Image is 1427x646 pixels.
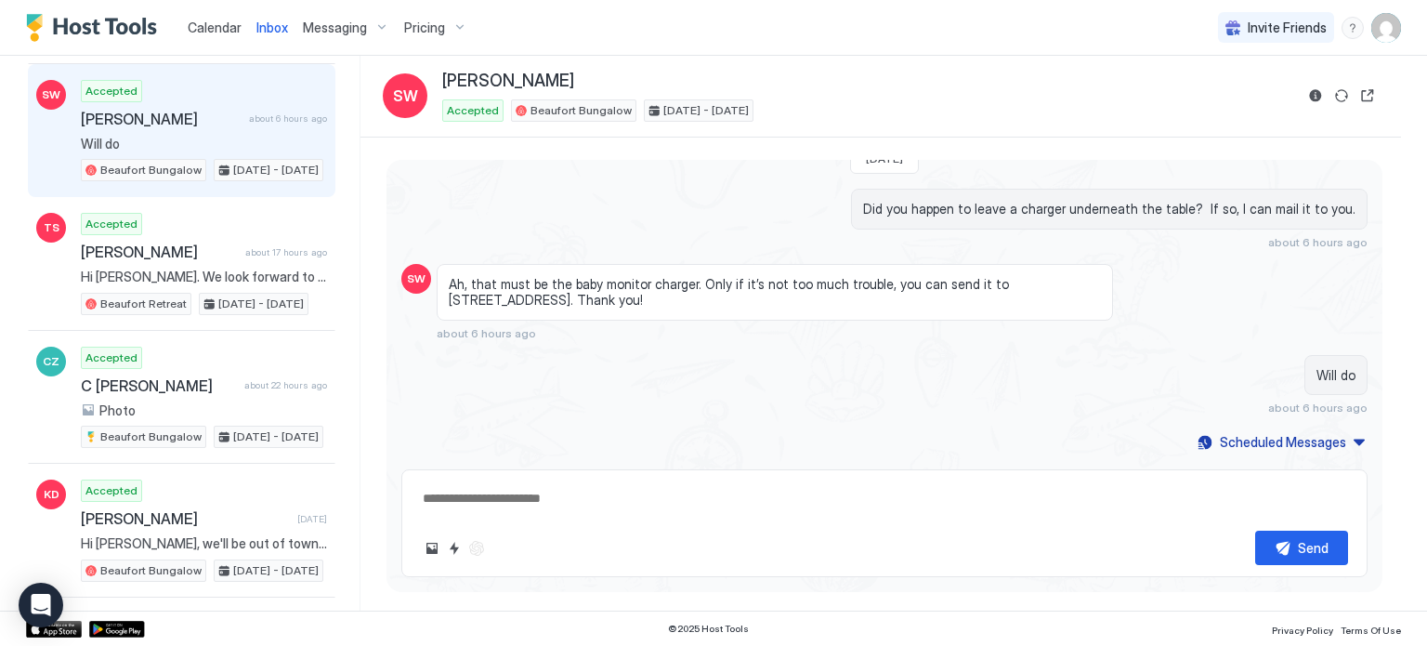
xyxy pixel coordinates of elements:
button: Scheduled Messages [1195,429,1368,455]
button: Sync reservation [1330,85,1353,107]
span: Pricing [404,20,445,36]
span: Will do [81,136,327,152]
span: Privacy Policy [1272,625,1333,636]
span: [PERSON_NAME] [81,509,290,528]
span: SW [42,86,60,103]
span: about 17 hours ago [245,246,327,258]
span: SW [393,85,418,107]
span: Accepted [447,102,499,119]
span: SW [407,270,425,287]
span: [PERSON_NAME] [442,71,574,92]
a: Host Tools Logo [26,14,165,42]
span: about 6 hours ago [437,326,536,340]
span: Accepted [85,349,137,366]
span: CZ [43,353,59,370]
a: Terms Of Use [1341,619,1401,639]
span: © 2025 Host Tools [668,623,749,635]
span: [DATE] - [DATE] [663,102,749,119]
span: [DATE] - [DATE] [218,296,304,312]
span: Beaufort Retreat [100,296,187,312]
span: about 6 hours ago [1268,401,1368,415]
span: [DATE] - [DATE] [233,428,319,445]
span: about 6 hours ago [249,112,327,125]
span: Beaufort Bungalow [100,162,202,178]
span: Beaufort Bungalow [100,562,202,579]
span: Accepted [85,83,137,99]
button: Open reservation [1356,85,1379,107]
a: App Store [26,621,82,638]
div: Send [1298,538,1329,558]
span: Hi [PERSON_NAME]. We look forward to our family vacation each year and are excited to visit your ... [81,269,327,285]
span: Photo [99,402,136,419]
span: TS [44,219,59,236]
span: [DATE] [297,513,327,525]
span: about 22 hours ago [244,379,327,391]
span: Did you happen to leave a charger underneath the table? If so, I can mail it to you. [863,201,1355,218]
span: [DATE] - [DATE] [233,162,319,178]
div: menu [1342,17,1364,39]
span: C [PERSON_NAME] [81,376,237,395]
div: Scheduled Messages [1220,432,1346,452]
span: [PERSON_NAME] [81,110,242,128]
a: Google Play Store [89,621,145,638]
span: [PERSON_NAME] [81,243,238,261]
button: Send [1255,531,1348,565]
span: [DATE] - [DATE] [233,562,319,579]
span: Beaufort Bungalow [530,102,632,119]
span: about 6 hours ago [1268,235,1368,249]
span: Accepted [85,482,137,499]
span: Messaging [303,20,367,36]
span: Beaufort Bungalow [100,428,202,445]
a: Calendar [188,18,242,37]
span: KD [44,486,59,503]
span: Hi [PERSON_NAME], we'll be out of town while you're here. We regret we won't have the chance to m... [81,535,327,552]
span: Terms Of Use [1341,625,1401,636]
span: Inbox [256,20,288,35]
div: User profile [1371,13,1401,43]
button: Reservation information [1304,85,1327,107]
span: Will do [1316,367,1355,384]
div: Open Intercom Messenger [19,583,63,627]
a: Privacy Policy [1272,619,1333,639]
button: Quick reply [443,537,465,560]
span: Invite Friends [1248,20,1327,36]
a: Inbox [256,18,288,37]
span: Ah, that must be the baby monitor charger. Only if it’s not too much trouble, you can send it to ... [449,276,1101,309]
span: Accepted [85,216,137,232]
span: Calendar [188,20,242,35]
button: Upload image [421,537,443,560]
